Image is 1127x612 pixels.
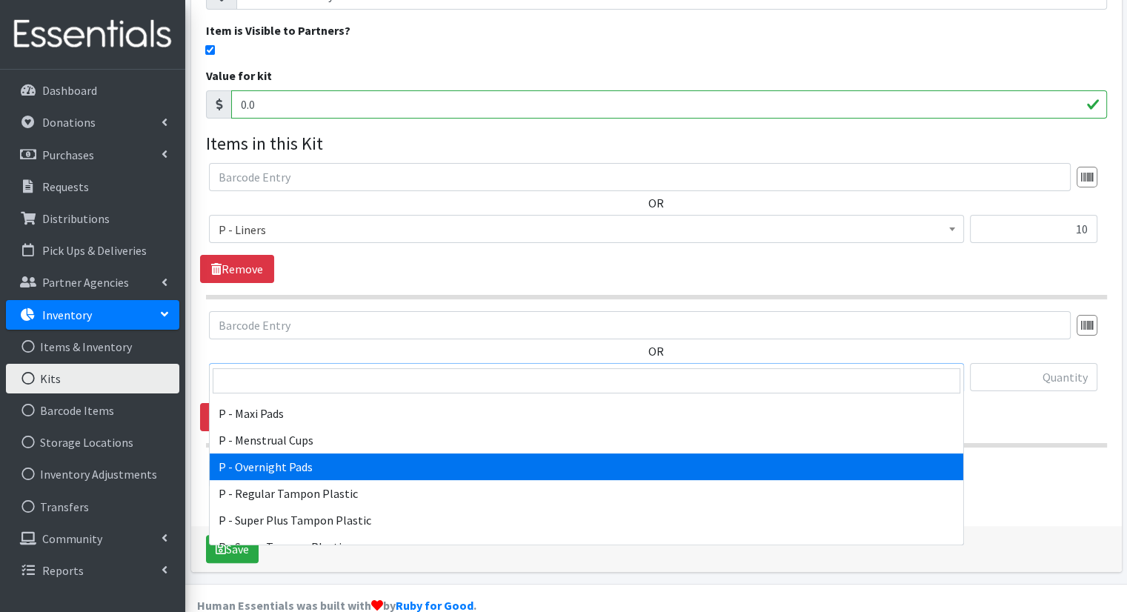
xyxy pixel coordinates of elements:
p: Distributions [42,211,110,226]
span: P - Liners [219,219,954,240]
p: Pick Ups & Deliveries [42,243,147,258]
a: Reports [6,556,179,585]
span: P - Liners [209,215,964,243]
li: P - Maxi Pads [210,400,963,427]
a: Donations [6,107,179,137]
a: Inventory [6,300,179,330]
p: Partner Agencies [42,275,129,290]
p: Dashboard [42,83,97,98]
input: Barcode Entry [209,311,1071,339]
li: P - Menstrual Cups [210,427,963,453]
input: Barcode Entry [209,163,1071,191]
li: P - Regular Tampon Plastic [210,480,963,507]
p: Reports [42,563,84,578]
label: Item is Visible to Partners? [206,21,350,39]
label: Value for kit [206,67,272,84]
a: Pick Ups & Deliveries [6,236,179,265]
li: P - Overnight Pads [210,453,963,480]
a: Partner Agencies [6,267,179,297]
a: Items & Inventory [6,332,179,362]
a: Inventory Adjustments [6,459,179,489]
p: Donations [42,115,96,130]
li: P - Super Plus Tampon Plastic [210,507,963,533]
label: OR [648,342,664,360]
a: Barcode Items [6,396,179,425]
a: Storage Locations [6,428,179,457]
p: Inventory [42,307,92,322]
a: Community [6,524,179,553]
legend: Items in this Kit [206,130,1107,157]
a: Distributions [6,204,179,233]
p: Purchases [42,147,94,162]
p: Requests [42,179,89,194]
label: OR [648,194,664,212]
img: HumanEssentials [6,10,179,59]
button: Save [206,535,259,563]
a: Purchases [6,140,179,170]
li: P - Super Tampon Plastic [210,533,963,560]
a: Transfers [6,492,179,522]
a: Kits [6,364,179,393]
span: Choose an item [209,363,964,391]
a: Requests [6,172,179,202]
input: Quantity [970,363,1097,391]
p: Community [42,531,102,546]
a: Remove [200,255,274,283]
input: Quantity [970,215,1097,243]
a: Dashboard [6,76,179,105]
a: Remove [200,403,274,431]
